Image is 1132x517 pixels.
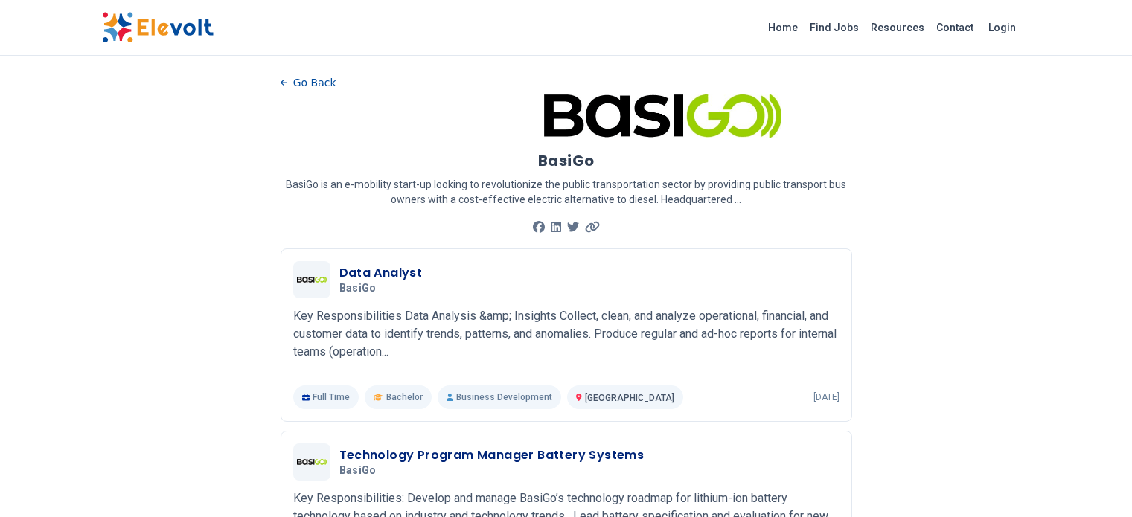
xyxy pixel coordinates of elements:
[293,385,359,409] p: Full Time
[297,277,327,283] img: BasiGo
[293,261,840,409] a: BasiGoData AnalystBasiGoKey Responsibilities Data Analysis &amp; Insights Collect, clean, and ana...
[813,391,840,403] p: [DATE]
[339,282,377,295] span: BasiGo
[585,393,674,403] span: [GEOGRAPHIC_DATA]
[386,391,423,403] span: Bachelor
[339,446,645,464] h3: Technology Program Manager Battery Systems
[804,16,865,39] a: Find Jobs
[762,16,804,39] a: Home
[339,264,423,282] h3: Data Analyst
[438,385,561,409] p: Business Development
[297,459,327,465] img: BasiGo
[281,71,336,94] button: Go Back
[865,16,930,39] a: Resources
[544,94,781,138] img: BasiGo
[979,13,1025,42] a: Login
[930,16,979,39] a: Contact
[102,12,214,43] img: Elevolt
[538,150,595,171] h1: BasiGo
[281,177,852,207] p: BasiGo is an e-mobility start-up looking to revolutionize the public transportation sector by pro...
[293,307,840,361] p: Key Responsibilities Data Analysis &amp; Insights Collect, clean, and analyze operational, financ...
[339,464,377,478] span: BasiGo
